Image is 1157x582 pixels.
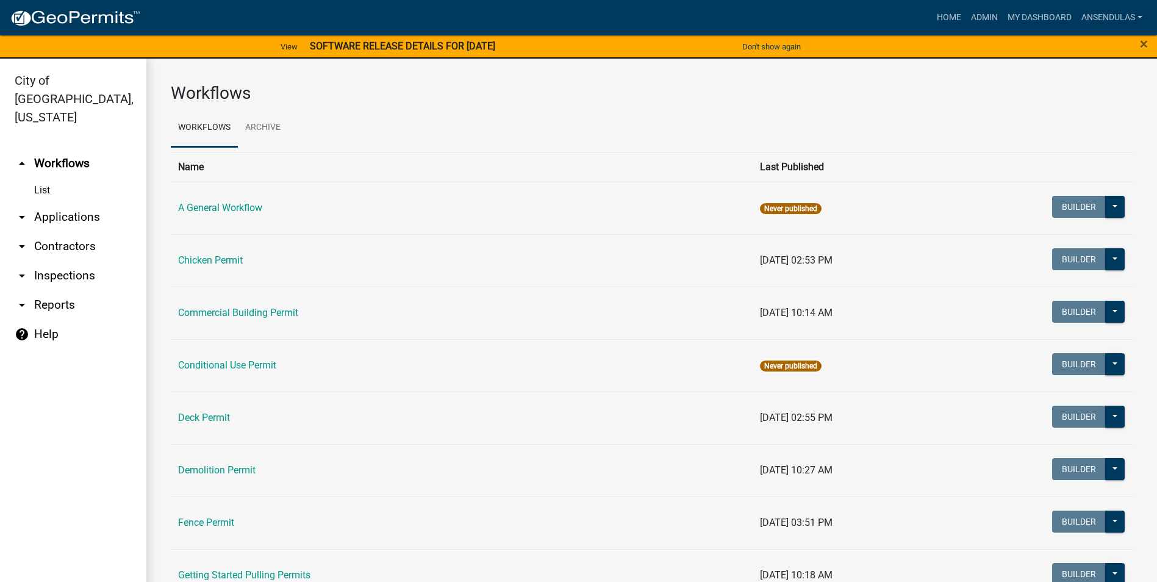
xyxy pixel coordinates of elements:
[760,517,833,528] span: [DATE] 03:51 PM
[178,412,230,423] a: Deck Permit
[178,464,256,476] a: Demolition Permit
[238,109,288,148] a: Archive
[760,464,833,476] span: [DATE] 10:27 AM
[1052,353,1106,375] button: Builder
[15,210,29,225] i: arrow_drop_down
[178,569,310,581] a: Getting Started Pulling Permits
[178,254,243,266] a: Chicken Permit
[1052,406,1106,428] button: Builder
[310,40,495,52] strong: SOFTWARE RELEASE DETAILS FOR [DATE]
[15,327,29,342] i: help
[1140,37,1148,51] button: Close
[737,37,806,57] button: Don't show again
[760,203,822,214] span: Never published
[15,298,29,312] i: arrow_drop_down
[753,152,941,182] th: Last Published
[171,152,753,182] th: Name
[760,361,822,372] span: Never published
[15,239,29,254] i: arrow_drop_down
[760,569,833,581] span: [DATE] 10:18 AM
[760,307,833,318] span: [DATE] 10:14 AM
[760,254,833,266] span: [DATE] 02:53 PM
[1003,6,1076,29] a: My Dashboard
[1052,248,1106,270] button: Builder
[760,412,833,423] span: [DATE] 02:55 PM
[178,307,298,318] a: Commercial Building Permit
[1052,196,1106,218] button: Builder
[178,202,262,214] a: A General Workflow
[1076,6,1147,29] a: ansendulas
[178,359,276,371] a: Conditional Use Permit
[1052,458,1106,480] button: Builder
[178,517,234,528] a: Fence Permit
[15,268,29,283] i: arrow_drop_down
[1052,301,1106,323] button: Builder
[1052,511,1106,533] button: Builder
[1140,35,1148,52] span: ×
[15,156,29,171] i: arrow_drop_up
[276,37,303,57] a: View
[171,109,238,148] a: Workflows
[932,6,966,29] a: Home
[966,6,1003,29] a: Admin
[171,83,1133,104] h3: Workflows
